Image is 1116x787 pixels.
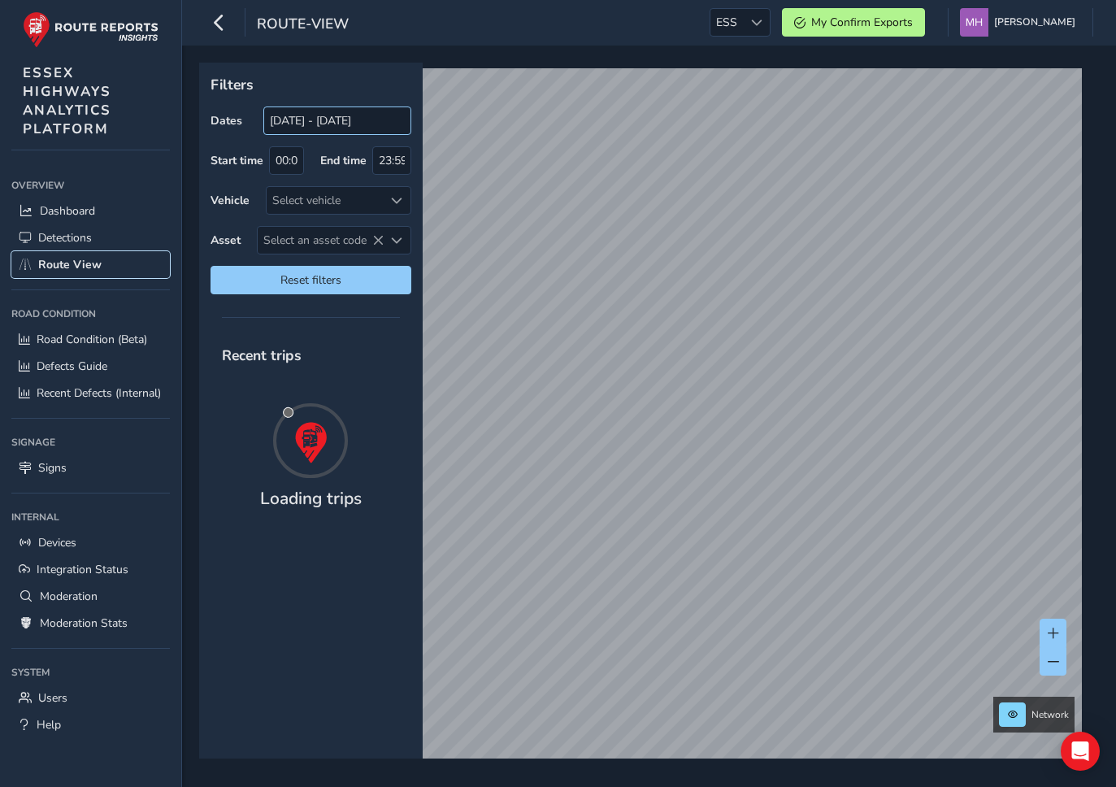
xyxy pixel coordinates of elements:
[211,334,313,376] span: Recent trips
[267,187,384,214] div: Select vehicle
[384,227,410,254] div: Select an asset code
[211,266,411,294] button: Reset filters
[782,8,925,37] button: My Confirm Exports
[11,711,170,738] a: Help
[11,583,170,610] a: Moderation
[37,717,61,733] span: Help
[38,690,67,706] span: Users
[40,203,95,219] span: Dashboard
[710,9,743,36] span: ESS
[11,505,170,529] div: Internal
[11,353,170,380] a: Defects Guide
[223,272,399,288] span: Reset filters
[38,230,92,246] span: Detections
[38,460,67,476] span: Signs
[37,332,147,347] span: Road Condition (Beta)
[11,251,170,278] a: Route View
[211,153,263,168] label: Start time
[811,15,913,30] span: My Confirm Exports
[37,562,128,577] span: Integration Status
[257,14,349,37] span: route-view
[960,8,1081,37] button: [PERSON_NAME]
[994,8,1075,37] span: [PERSON_NAME]
[211,233,241,248] label: Asset
[211,113,242,128] label: Dates
[40,615,128,631] span: Moderation Stats
[11,454,170,481] a: Signs
[960,8,988,37] img: diamond-layout
[11,326,170,353] a: Road Condition (Beta)
[260,489,362,509] h4: Loading trips
[1031,708,1069,721] span: Network
[23,63,111,138] span: ESSEX HIGHWAYS ANALYTICS PLATFORM
[205,68,1082,777] canvas: Map
[320,153,367,168] label: End time
[11,173,170,198] div: Overview
[1061,732,1100,771] div: Open Intercom Messenger
[37,385,161,401] span: Recent Defects (Internal)
[11,610,170,637] a: Moderation Stats
[23,11,158,48] img: rr logo
[11,685,170,711] a: Users
[37,359,107,374] span: Defects Guide
[211,193,250,208] label: Vehicle
[11,224,170,251] a: Detections
[11,430,170,454] div: Signage
[11,556,170,583] a: Integration Status
[11,198,170,224] a: Dashboard
[11,380,170,407] a: Recent Defects (Internal)
[38,257,102,272] span: Route View
[38,535,76,550] span: Devices
[11,660,170,685] div: System
[211,74,411,95] p: Filters
[40,589,98,604] span: Moderation
[11,302,170,326] div: Road Condition
[258,227,384,254] span: Select an asset code
[11,529,170,556] a: Devices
